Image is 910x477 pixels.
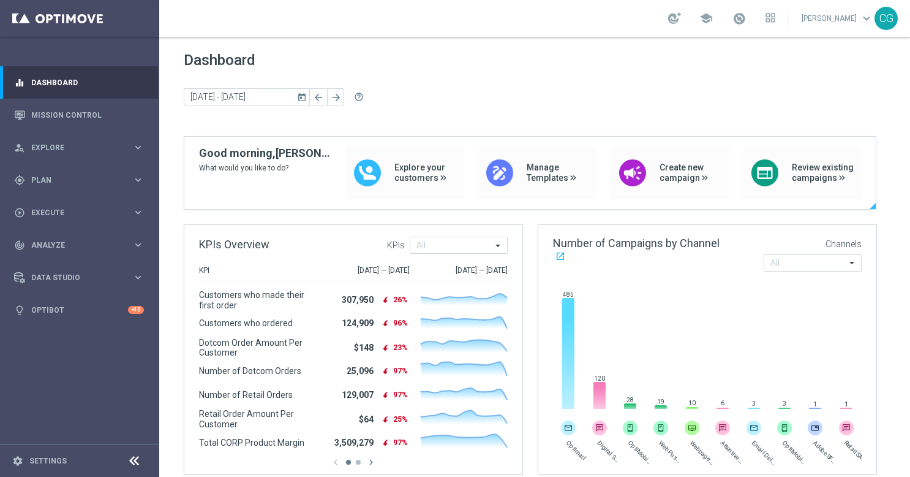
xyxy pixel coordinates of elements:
[31,294,128,326] a: Optibot
[800,9,874,28] a: [PERSON_NAME]keyboard_arrow_down
[13,240,145,250] button: track_changes Analyze keyboard_arrow_right
[13,110,145,120] button: Mission Control
[12,456,23,467] i: settings
[14,240,132,251] div: Analyze
[14,142,25,153] i: person_search
[31,99,144,131] a: Mission Control
[14,240,25,251] i: track_changes
[699,12,713,25] span: school
[31,177,132,184] span: Plan
[132,142,144,153] i: keyboard_arrow_right
[14,294,144,326] div: Optibot
[132,174,144,186] i: keyboard_arrow_right
[14,272,132,283] div: Data Studio
[874,7,898,30] div: CG
[14,175,25,186] i: gps_fixed
[14,142,132,153] div: Explore
[13,305,145,315] button: lightbulb Optibot +10
[860,12,873,25] span: keyboard_arrow_down
[132,239,144,251] i: keyboard_arrow_right
[132,272,144,283] i: keyboard_arrow_right
[14,305,25,316] i: lightbulb
[31,242,132,249] span: Analyze
[14,207,132,218] div: Execute
[14,66,144,99] div: Dashboard
[14,77,25,88] i: equalizer
[29,457,67,465] a: Settings
[13,175,145,185] button: gps_fixed Plan keyboard_arrow_right
[31,66,144,99] a: Dashboard
[13,143,145,153] button: person_search Explore keyboard_arrow_right
[13,208,145,218] button: play_circle_outline Execute keyboard_arrow_right
[14,207,25,218] i: play_circle_outline
[31,144,132,151] span: Explore
[128,306,144,314] div: +10
[13,273,145,283] button: Data Studio keyboard_arrow_right
[132,207,144,218] i: keyboard_arrow_right
[14,99,144,131] div: Mission Control
[13,78,145,88] button: equalizer Dashboard
[14,175,132,186] div: Plan
[31,209,132,216] span: Execute
[31,274,132,281] span: Data Studio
